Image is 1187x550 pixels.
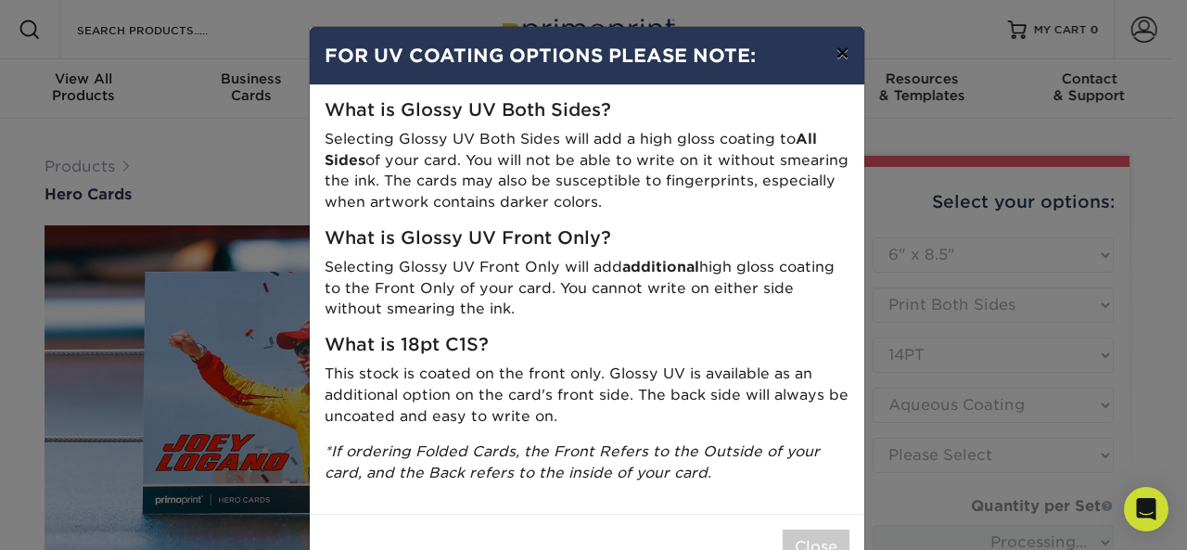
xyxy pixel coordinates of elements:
[325,335,849,356] h5: What is 18pt C1S?
[325,442,820,481] i: *If ordering Folded Cards, the Front Refers to the Outside of your card, and the Back refers to t...
[325,228,849,249] h5: What is Glossy UV Front Only?
[325,257,849,320] p: Selecting Glossy UV Front Only will add high gloss coating to the Front Only of your card. You ca...
[325,100,849,122] h5: What is Glossy UV Both Sides?
[325,129,849,213] p: Selecting Glossy UV Both Sides will add a high gloss coating to of your card. You will not be abl...
[821,27,863,79] button: ×
[325,364,849,427] p: This stock is coated on the front only. Glossy UV is available as an additional option on the car...
[325,42,849,70] h4: FOR UV COATING OPTIONS PLEASE NOTE:
[1124,487,1168,531] div: Open Intercom Messenger
[622,258,699,275] strong: additional
[325,130,817,169] strong: All Sides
